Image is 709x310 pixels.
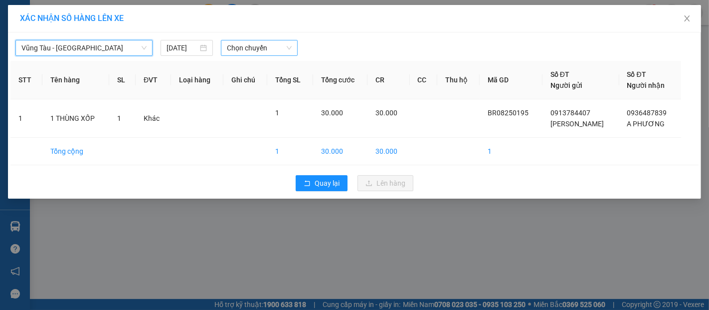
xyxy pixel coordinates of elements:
[627,109,667,117] span: 0936487839
[550,81,582,89] span: Người gửi
[375,109,397,117] span: 30.000
[8,9,24,20] span: Gửi:
[357,175,413,191] button: uploadLên hàng
[110,70,161,88] span: VP NVT
[95,9,119,20] span: Nhận:
[313,61,367,99] th: Tổng cước
[267,61,313,99] th: Tổng SL
[109,61,136,99] th: SL
[367,138,409,165] td: 30.000
[627,70,646,78] span: Số ĐT
[10,99,42,138] td: 1
[117,114,121,122] span: 1
[171,61,223,99] th: Loại hàng
[8,56,88,70] div: 0913784407
[550,70,569,78] span: Số ĐT
[550,120,604,128] span: [PERSON_NAME]
[42,138,109,165] td: Tổng cộng
[367,61,409,99] th: CR
[8,8,88,44] div: VP 36 [PERSON_NAME] - Bà Rịa
[267,138,313,165] td: 1
[95,56,176,70] div: 0936487839
[95,44,176,56] div: A PHƯƠNG
[313,138,367,165] td: 30.000
[10,61,42,99] th: STT
[488,109,529,117] span: BR08250195
[167,42,198,53] input: 13/08/2025
[410,61,437,99] th: CC
[42,99,109,138] td: 1 THÙNG XỐP
[683,14,691,22] span: close
[480,138,542,165] td: 1
[437,61,480,99] th: Thu hộ
[627,120,665,128] span: A PHƯƠNG
[136,99,171,138] td: Khác
[480,61,542,99] th: Mã GD
[321,109,343,117] span: 30.000
[304,180,311,188] span: rollback
[627,81,665,89] span: Người nhận
[20,13,124,23] span: XÁC NHẬN SỐ HÀNG LÊN XE
[315,178,340,189] span: Quay lại
[296,175,348,191] button: rollbackQuay lại
[136,61,171,99] th: ĐVT
[673,5,701,33] button: Close
[21,40,147,55] span: Vũng Tàu - Sân Bay
[223,61,267,99] th: Ghi chú
[8,44,88,56] div: [PERSON_NAME]
[42,61,109,99] th: Tên hàng
[275,109,279,117] span: 1
[95,8,176,44] div: VP 184 [PERSON_NAME] - HCM
[227,40,292,55] span: Chọn chuyến
[550,109,590,117] span: 0913784407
